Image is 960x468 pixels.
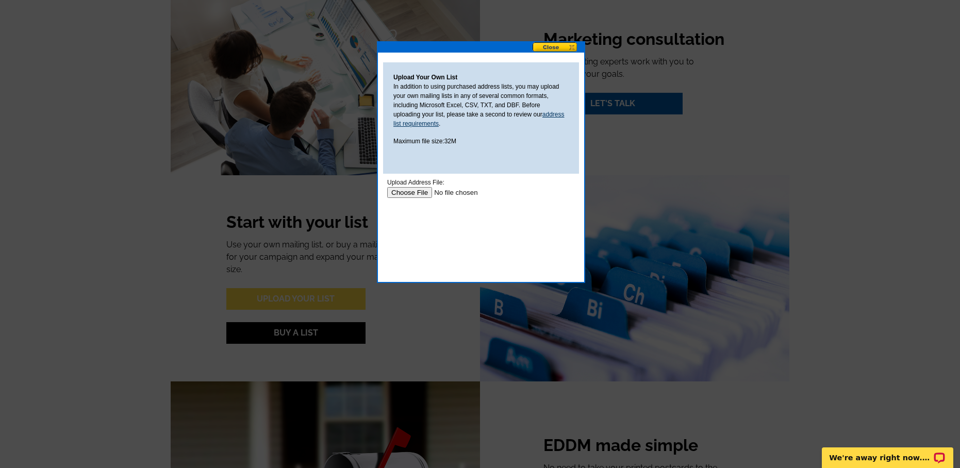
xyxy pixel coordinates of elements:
[4,4,192,13] div: Upload Address File:
[393,74,457,81] strong: Upload Your Own List
[393,82,569,128] p: In addition to using purchased address lists, you may upload your own mailing lists in any of sev...
[393,137,569,146] p: Maximum file size:
[815,436,960,468] iframe: LiveChat chat widget
[444,138,456,145] span: 32M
